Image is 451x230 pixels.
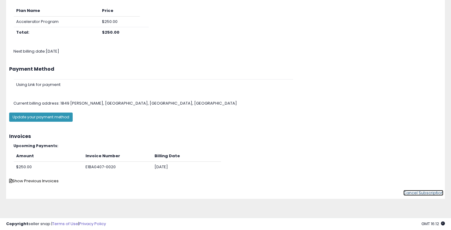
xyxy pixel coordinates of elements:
td: $250.00 [100,16,140,27]
h5: Upcoming Payments: [13,144,442,148]
td: $250.00 [14,161,83,172]
a: Privacy Policy [79,221,106,227]
b: Total: [16,29,29,35]
td: E1BA0407-0020 [83,161,152,172]
span: Current billing address: [13,100,60,106]
th: Amount [14,151,83,161]
td: [DATE] [152,161,221,172]
div: 1849 [PERSON_NAME], [GEOGRAPHIC_DATA], [GEOGRAPHIC_DATA], [GEOGRAPHIC_DATA] [9,101,451,106]
button: Update your payment method [9,113,73,122]
th: Billing Date [152,151,221,161]
strong: Copyright [6,221,28,227]
h3: Invoices [9,134,442,139]
a: Terms of Use [52,221,78,227]
div: seller snap | | [6,221,106,227]
a: Cancel Subscription [403,190,443,196]
th: Plan Name [14,6,100,16]
td: Using Link for payment [14,79,268,90]
td: Accelerator Program [14,16,100,27]
span: 2025-10-10 16:12 GMT [421,221,445,227]
th: Invoice Number [83,151,152,161]
div: Next billing date: [DATE] [9,49,451,54]
th: Price [100,6,140,16]
h3: Payment Method [9,66,442,72]
span: Show Previous Invoices [9,178,59,184]
b: $250.00 [102,29,119,35]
